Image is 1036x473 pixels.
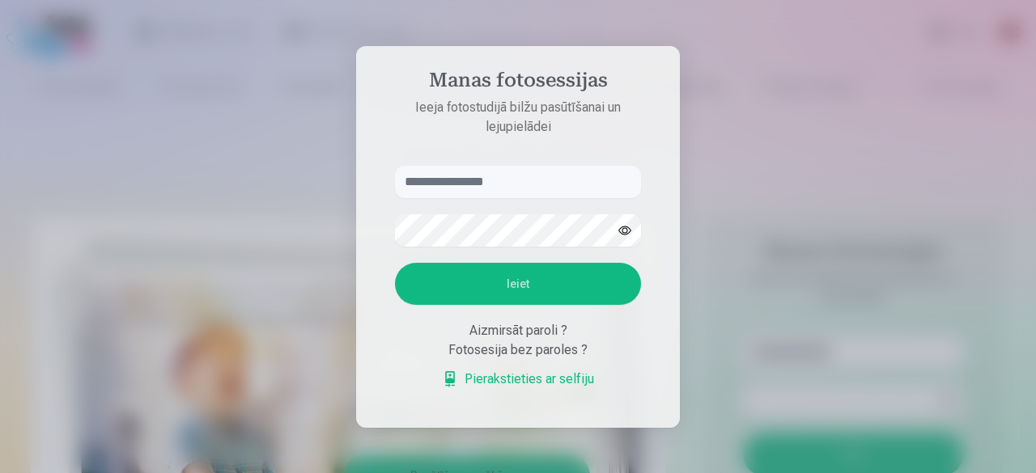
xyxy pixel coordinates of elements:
[442,370,594,389] a: Pierakstieties ar selfiju
[395,321,641,340] div: Aizmirsāt paroli ?
[379,98,657,137] p: Ieeja fotostudijā bilžu pasūtīšanai un lejupielādei
[379,69,657,98] h4: Manas fotosessijas
[395,263,641,305] button: Ieiet
[395,340,641,360] div: Fotosesija bez paroles ?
